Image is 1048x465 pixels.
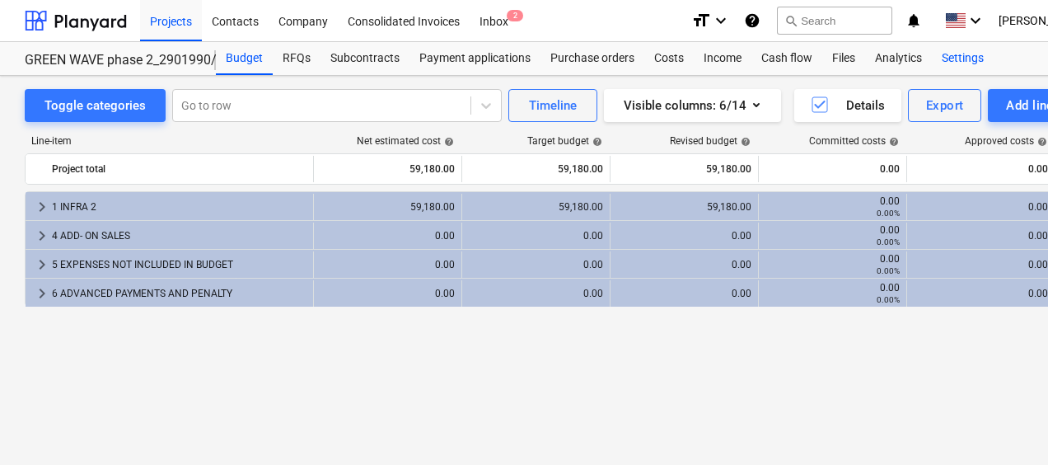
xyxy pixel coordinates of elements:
span: keyboard_arrow_right [32,226,52,246]
div: 0.00 [320,288,455,299]
small: 0.00% [877,266,900,275]
span: keyboard_arrow_right [32,255,52,275]
div: 59,180.00 [320,156,455,182]
a: Costs [644,42,694,75]
button: Details [794,89,901,122]
div: 0.00 [320,259,455,270]
button: Search [777,7,892,35]
span: help [886,137,899,147]
div: 0.00 [914,230,1048,242]
div: Target budget [527,135,602,147]
button: Visible columns:6/14 [604,89,781,122]
a: Files [822,42,865,75]
small: 0.00% [877,237,900,247]
div: 59,180.00 [617,156,751,182]
div: 59,180.00 [617,201,751,213]
a: Subcontracts [320,42,409,75]
iframe: Chat Widget [966,386,1048,465]
div: 0.00 [765,156,900,182]
div: 0.00 [765,282,900,305]
i: notifications [905,11,922,31]
div: GREEN WAVE phase 2_2901990/2901996/2901997 [25,52,196,69]
span: help [1034,137,1047,147]
small: 0.00% [877,209,900,218]
div: 0.00 [617,288,751,299]
div: 0.00 [765,195,900,218]
span: search [784,14,798,27]
a: Budget [216,42,273,75]
div: 0.00 [617,259,751,270]
div: 59,180.00 [469,156,603,182]
a: Cash flow [751,42,822,75]
span: 2 [507,10,523,21]
div: 0.00 [914,288,1048,299]
div: Approved costs [965,135,1047,147]
div: 0.00 [469,259,603,270]
i: format_size [691,11,711,31]
span: help [737,137,751,147]
div: 59,180.00 [320,201,455,213]
a: RFQs [273,42,320,75]
i: Knowledge base [744,11,760,31]
div: 0.00 [914,259,1048,270]
div: Committed costs [809,135,899,147]
div: 0.00 [765,253,900,276]
div: 0.00 [914,201,1048,213]
button: Toggle categories [25,89,166,122]
div: 0.00 [469,230,603,242]
a: Settings [932,42,994,75]
div: Line-item [25,135,313,147]
span: keyboard_arrow_right [32,284,52,303]
button: Timeline [508,89,597,122]
div: 0.00 [914,156,1048,182]
a: Purchase orders [540,42,644,75]
small: 0.00% [877,295,900,304]
div: Timeline [529,95,577,116]
div: Toggle categories [44,95,146,116]
div: Net estimated cost [357,135,454,147]
div: 0.00 [617,230,751,242]
span: help [441,137,454,147]
div: Revised budget [670,135,751,147]
a: Payment applications [409,42,540,75]
div: 1 INFRA 2 [52,194,306,220]
div: Visible columns : 6/14 [624,95,761,116]
div: Project total [52,156,306,182]
div: 5 EXPENSES NOT INCLUDED IN BUDGET [52,251,306,278]
div: 6 ADVANCED PAYMENTS AND PENALTY [52,280,306,307]
a: Analytics [865,42,932,75]
div: 0.00 [469,288,603,299]
span: keyboard_arrow_right [32,197,52,217]
div: 59,180.00 [469,201,603,213]
i: keyboard_arrow_down [966,11,985,31]
div: 0.00 [320,230,455,242]
div: 4 ADD- ON SALES [52,223,306,249]
button: Export [908,89,982,122]
span: help [589,137,602,147]
div: Export [926,95,964,116]
i: keyboard_arrow_down [711,11,731,31]
div: Details [810,95,885,116]
div: 0.00 [765,224,900,247]
a: Income [694,42,751,75]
